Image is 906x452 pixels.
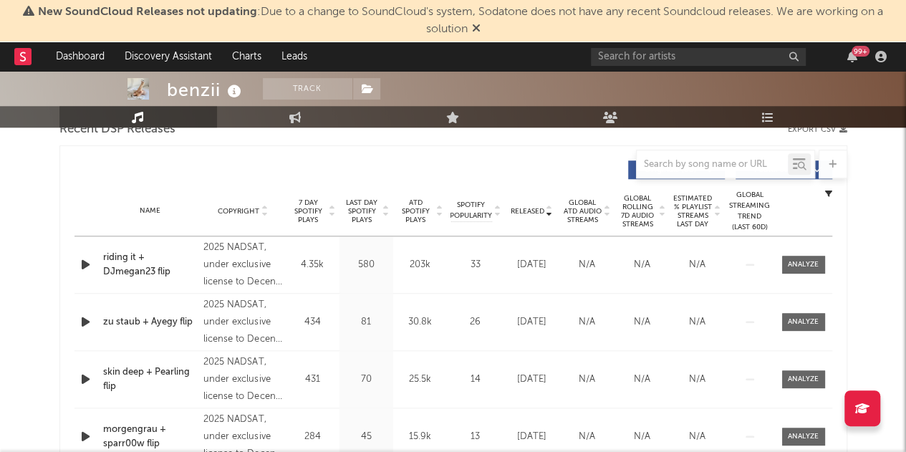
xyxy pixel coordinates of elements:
[673,194,713,229] span: Estimated % Playlist Streams Last Day
[397,198,435,224] span: ATD Spotify Plays
[289,430,336,444] div: 284
[271,42,317,71] a: Leads
[508,372,556,387] div: [DATE]
[263,78,352,100] button: Track
[203,354,281,405] div: 2025 NADSAT, under exclusive license to Decent Distribution
[618,315,666,330] div: N/A
[38,6,883,35] span: : Due to a change to SoundCloud's system, Sodatone does not have any recent Soundcloud releases. ...
[450,258,501,272] div: 33
[397,258,443,272] div: 203k
[203,239,281,291] div: 2025 NADSAT, under exclusive license to Decent Distribution
[289,315,336,330] div: 434
[289,198,327,224] span: 7 Day Spotify Plays
[591,48,806,66] input: Search for artists
[289,372,336,387] div: 431
[618,194,657,229] span: Global Rolling 7D Audio Streams
[59,121,175,138] span: Recent DSP Releases
[167,78,245,102] div: benzii
[397,372,443,387] div: 25.5k
[115,42,222,71] a: Discovery Assistant
[450,372,501,387] div: 14
[38,6,257,18] span: New SoundCloud Releases not updating
[618,258,666,272] div: N/A
[847,51,857,62] button: 99+
[673,315,721,330] div: N/A
[218,207,259,216] span: Copyright
[222,42,271,71] a: Charts
[203,297,281,348] div: 2025 NADSAT, under exclusive license to Decent Distribution
[472,24,481,35] span: Dismiss
[563,372,611,387] div: N/A
[343,372,390,387] div: 70
[343,430,390,444] div: 45
[852,46,869,57] div: 99 +
[673,372,721,387] div: N/A
[618,372,666,387] div: N/A
[103,365,197,393] a: skin deep + Pearling flip
[508,430,556,444] div: [DATE]
[103,423,197,451] a: morgengrau + sparr00w flip
[508,315,556,330] div: [DATE]
[103,251,197,279] a: riding it + DJmegan23 flip
[103,315,197,330] a: zu staub + Ayegy flip
[788,125,847,134] button: Export CSV
[450,430,501,444] div: 13
[563,258,611,272] div: N/A
[46,42,115,71] a: Dashboard
[728,190,771,233] div: Global Streaming Trend (Last 60D)
[563,315,611,330] div: N/A
[673,258,721,272] div: N/A
[397,315,443,330] div: 30.8k
[289,258,336,272] div: 4.35k
[508,258,556,272] div: [DATE]
[343,258,390,272] div: 580
[343,315,390,330] div: 81
[397,430,443,444] div: 15.9k
[103,206,197,216] div: Name
[450,200,492,221] span: Spotify Popularity
[563,430,611,444] div: N/A
[618,430,666,444] div: N/A
[673,430,721,444] div: N/A
[563,198,602,224] span: Global ATD Audio Streams
[637,159,788,170] input: Search by song name or URL
[343,198,381,224] span: Last Day Spotify Plays
[450,315,501,330] div: 26
[511,207,544,216] span: Released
